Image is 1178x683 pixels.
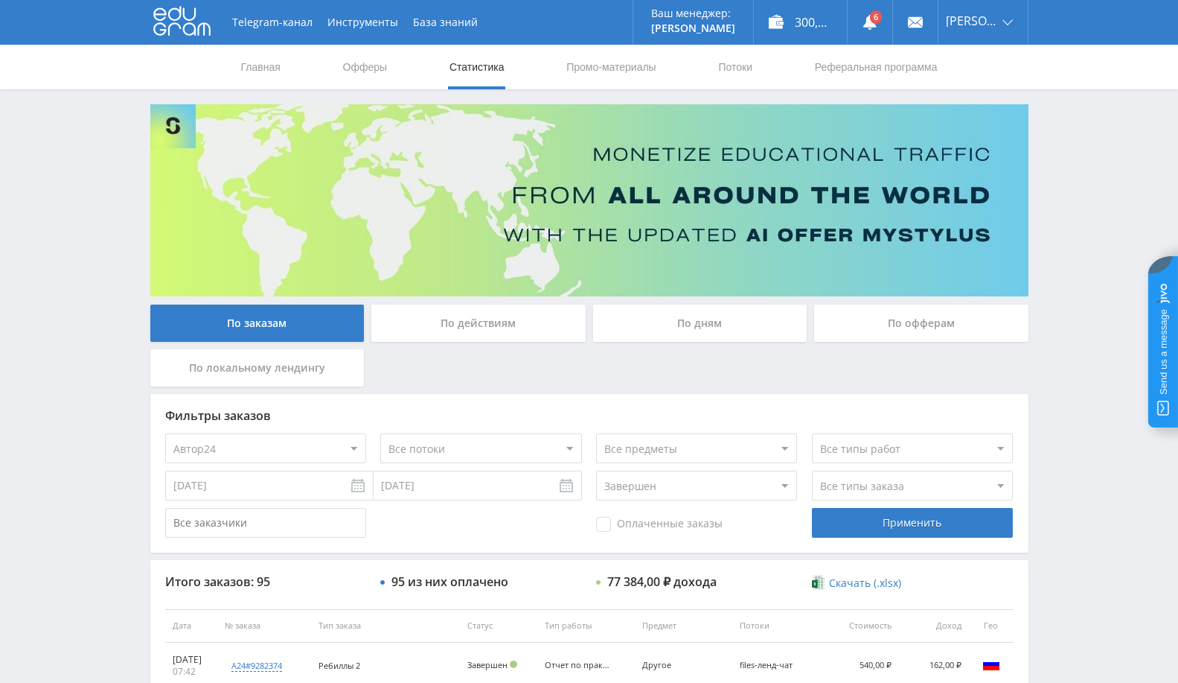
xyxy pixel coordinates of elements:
[165,409,1014,422] div: Фильтры заказов
[812,508,1013,538] div: Применить
[813,45,939,89] a: Реферальная программа
[165,609,217,643] th: Дата
[240,45,282,89] a: Главная
[607,575,717,588] div: 77 384,00 ₽ дохода
[391,575,508,588] div: 95 из них оплачено
[596,517,723,532] span: Оплаченные заказы
[830,609,899,643] th: Стоимость
[740,661,807,670] div: files-ленд-чат
[593,305,807,342] div: По дням
[651,7,735,19] p: Ваш менеджер:
[545,661,612,670] div: Отчет по практике
[311,609,460,643] th: Тип заказа
[814,305,1028,342] div: По офферам
[342,45,389,89] a: Офферы
[460,609,537,643] th: Статус
[371,305,586,342] div: По действиям
[651,22,735,34] p: [PERSON_NAME]
[150,305,365,342] div: По заказам
[510,661,517,668] span: Подтвержден
[732,609,830,643] th: Потоки
[231,660,282,672] div: a24#9282374
[717,45,754,89] a: Потоки
[899,609,968,643] th: Доход
[812,575,825,590] img: xlsx
[812,576,901,591] a: Скачать (.xlsx)
[217,609,311,643] th: № заказа
[969,609,1014,643] th: Гео
[318,660,360,671] span: Ребиллы 2
[173,666,210,678] div: 07:42
[165,508,366,538] input: Все заказчики
[165,575,366,588] div: Итого заказов: 95
[150,349,365,387] div: По локальному лендингу
[467,659,508,670] span: Завершен
[642,661,709,670] div: Другое
[982,655,1000,673] img: rus.png
[829,577,901,589] span: Скачать (.xlsx)
[565,45,657,89] a: Промо-материалы
[537,609,635,643] th: Тип работы
[150,104,1028,296] img: Banner
[448,45,506,89] a: Статистика
[946,15,998,27] span: [PERSON_NAME]
[173,654,210,666] div: [DATE]
[165,471,374,501] input: Use the arrow keys to pick a date
[635,609,732,643] th: Предмет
